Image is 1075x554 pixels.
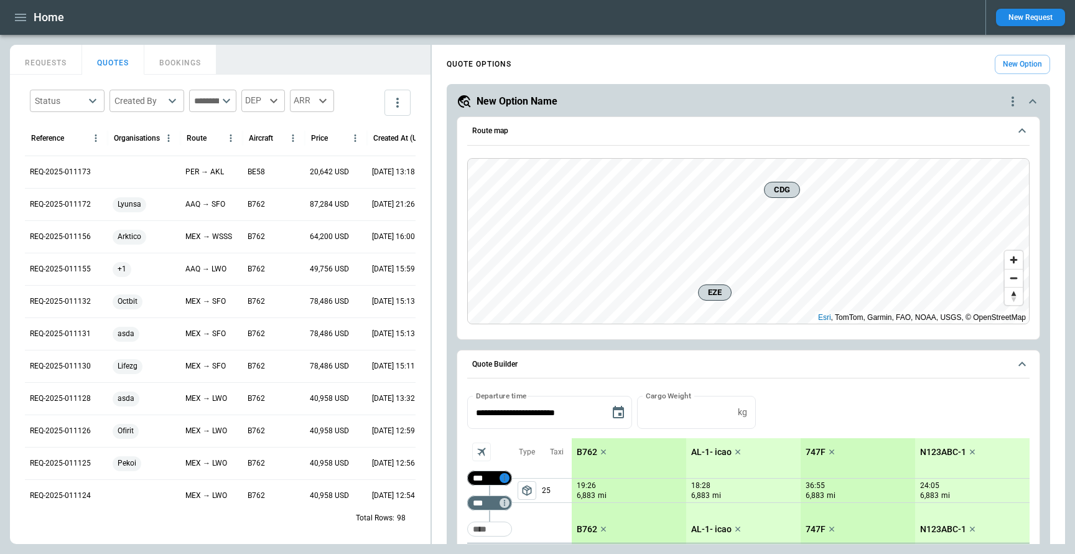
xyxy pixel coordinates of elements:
button: New Request [996,9,1065,26]
p: 21/08/2025 15:59 [372,264,415,275]
div: Route map [467,158,1030,324]
p: AL-1- icao [691,447,732,458]
p: 98 [397,513,406,523]
label: Cargo Weight [646,390,691,401]
p: REQ-2025-011131 [30,329,91,339]
p: 21/08/2025 13:32 [372,393,415,404]
p: 6,883 [920,491,939,501]
div: , TomTom, Garmin, FAO, NOAA, USGS, © OpenStreetMap [818,311,1026,324]
p: 18:28 [691,481,710,491]
div: Too short [467,522,512,537]
p: AAQ → LWO [185,264,226,275]
p: B762 [248,264,265,275]
p: REQ-2025-011132 [30,296,91,307]
span: EZE [704,286,726,299]
p: 40,958 USD [310,393,349,404]
canvas: Map [468,159,1029,324]
p: REQ-2025-011126 [30,426,91,436]
p: MEX → SFO [185,361,226,372]
p: B762 [248,296,265,307]
button: Route column menu [222,129,240,147]
h5: New Option Name [477,95,557,108]
div: DEP [241,90,285,112]
p: 21/08/2025 15:11 [372,361,415,372]
span: package_2 [521,484,533,497]
a: Esri [818,313,831,322]
p: BE58 [248,167,265,177]
p: B762 [248,232,265,242]
span: Lyunsa [113,189,146,220]
button: Reset bearing to north [1005,287,1023,305]
p: 19:26 [577,481,596,491]
p: REQ-2025-011124 [30,491,91,501]
div: Route [187,134,207,143]
span: Ofirit [113,415,139,447]
p: PER → AKL [185,167,224,177]
p: B762 [248,329,265,339]
div: Created By [114,95,164,107]
div: Status [35,95,85,107]
button: Zoom in [1005,251,1023,269]
span: asda [113,383,139,415]
p: Total Rows: [356,513,394,523]
p: B762 [577,524,597,535]
p: 40,958 USD [310,458,349,469]
span: Type of sector [518,481,536,500]
p: B762 [248,361,265,372]
button: Quote Builder [467,350,1030,379]
p: 87,284 USD [310,199,349,210]
button: New Option [995,55,1050,74]
span: CDG [770,184,794,196]
p: 21/08/2025 15:13 [372,329,415,339]
p: B762 [248,393,265,404]
p: MEX → LWO [185,393,227,404]
p: MEX → LWO [185,458,227,469]
p: AAQ → SFO [185,199,225,210]
button: Choose date, selected date is Aug 21, 2025 [606,400,631,425]
p: 25 [542,479,572,502]
div: quote-option-actions [1005,94,1020,109]
p: Taxi [550,447,564,458]
button: REQUESTS [10,45,82,75]
span: asda [113,318,139,350]
p: REQ-2025-011125 [30,458,91,469]
span: Lifezg [113,350,142,382]
p: Type [519,447,535,458]
h6: Quote Builder [472,360,518,369]
p: mi [827,491,835,501]
button: left aligned [518,481,536,500]
p: mi [712,491,721,501]
p: 21/08/2025 12:59 [372,426,415,436]
p: 78,486 USD [310,329,349,339]
p: 22/08/2025 13:18 [372,167,415,177]
p: N123ABC-1 [920,447,966,458]
button: Aircraft column menu [284,129,302,147]
button: Reference column menu [87,129,105,147]
button: Organisations column menu [160,129,177,147]
span: Pekoi [113,448,141,479]
p: REQ-2025-011172 [30,199,91,210]
p: 747F [806,524,826,535]
span: Arktico [113,221,146,253]
h4: QUOTE OPTIONS [447,62,511,67]
p: 21/08/2025 21:26 [372,199,415,210]
p: 20,642 USD [310,167,349,177]
p: 78,486 USD [310,361,349,372]
div: Too short [467,471,512,486]
p: B762 [248,199,265,210]
p: REQ-2025-011130 [30,361,91,372]
p: REQ-2025-011156 [30,232,91,242]
p: 21/08/2025 16:00 [372,232,415,242]
div: Price [311,134,328,143]
p: B762 [248,491,265,501]
p: 24:05 [920,481,939,491]
p: N123ABC-1 [920,524,966,535]
span: +1 [113,253,131,285]
p: MEX → WSSS [185,232,232,242]
span: Aircraft selection [472,443,491,461]
span: Octbit [113,286,142,317]
p: 21/08/2025 15:13 [372,296,415,307]
p: MEX → SFO [185,329,226,339]
div: ARR [290,90,334,112]
p: REQ-2025-011155 [30,264,91,275]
